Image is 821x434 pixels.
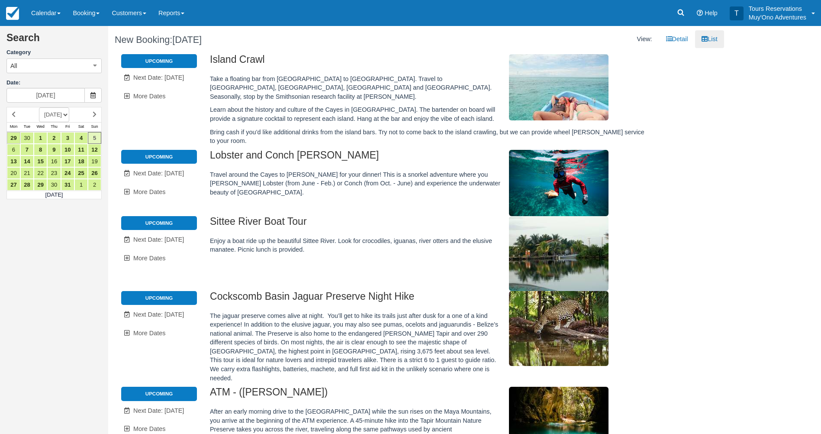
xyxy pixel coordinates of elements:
span: All [10,62,17,70]
span: [DATE] [172,34,202,45]
a: 30 [47,179,61,191]
a: 22 [34,167,47,179]
label: Category [6,49,102,57]
li: Upcoming [121,216,197,230]
a: 8 [34,144,47,155]
h2: Sittee River Boat Tour [210,216,649,232]
a: 15 [34,155,47,167]
th: Tue [20,122,34,132]
p: Muy'Ono Adventures [749,13,806,22]
span: Help [705,10,718,16]
a: Next Date: [DATE] [121,402,197,420]
img: M305-1 [509,54,609,120]
p: Tours Reservations [749,4,806,13]
img: M104-1 [509,291,609,366]
a: 17 [61,155,74,167]
img: M307-1 [509,216,609,291]
p: Take a floating bar from [GEOGRAPHIC_DATA] to [GEOGRAPHIC_DATA]. Travel to [GEOGRAPHIC_DATA], [GE... [210,74,649,101]
a: 25 [74,167,88,179]
a: 14 [20,155,34,167]
label: Date: [6,79,102,87]
span: More Dates [133,330,165,337]
span: Next Date: [DATE] [133,236,184,243]
span: Next Date: [DATE] [133,74,184,81]
img: M306-1 [509,150,609,216]
th: Sat [74,122,88,132]
li: Upcoming [121,291,197,305]
p: Learn about the history and culture of the Cayes in [GEOGRAPHIC_DATA]. The bartender on board wil... [210,105,649,123]
th: Wed [34,122,47,132]
h2: Cockscomb Basin Jaguar Preserve Night Hike [210,291,649,307]
a: 1 [34,132,47,144]
li: Upcoming [121,387,197,401]
a: 9 [47,144,61,155]
a: 21 [20,167,34,179]
p: Bring cash if you’d like additional drinks from the island bars. Try not to come back to the isla... [210,128,649,146]
li: Upcoming [121,54,197,68]
div: T [730,6,744,20]
img: checkfront-main-nav-mini-logo.png [6,7,19,20]
span: More Dates [133,93,165,100]
td: [DATE] [7,191,102,199]
h1: New Booking: [115,35,409,45]
p: The jaguar preserve comes alive at night. You’ll get to hike its trails just after dusk for a one... [210,311,649,383]
a: Next Date: [DATE] [121,69,197,87]
a: 3 [61,132,74,144]
i: Help [697,10,703,16]
a: Next Date: [DATE] [121,231,197,249]
a: 5 [88,132,101,144]
li: View: [631,30,659,48]
a: 27 [7,179,20,191]
a: 18 [74,155,88,167]
a: 29 [7,132,20,144]
h2: Search [6,32,102,49]
span: More Dates [133,188,165,195]
a: 6 [7,144,20,155]
span: Next Date: [DATE] [133,407,184,414]
th: Thu [47,122,61,132]
a: Next Date: [DATE] [121,306,197,324]
span: Next Date: [DATE] [133,311,184,318]
h2: Lobster and Conch [PERSON_NAME] [210,150,649,166]
a: 10 [61,144,74,155]
a: 4 [74,132,88,144]
a: 2 [88,179,101,191]
a: 24 [61,167,74,179]
a: 13 [7,155,20,167]
a: 11 [74,144,88,155]
h2: Island Crawl [210,54,649,70]
a: 29 [34,179,47,191]
a: Next Date: [DATE] [121,165,197,182]
a: List [695,30,724,48]
a: 20 [7,167,20,179]
th: Mon [7,122,20,132]
a: 23 [47,167,61,179]
span: More Dates [133,255,165,262]
li: Upcoming [121,150,197,164]
span: More Dates [133,425,165,432]
button: All [6,58,102,73]
p: Travel around the Cayes to [PERSON_NAME] for your dinner! This is a snorkel adventure where you [... [210,170,649,197]
th: Sun [88,122,101,132]
a: 30 [20,132,34,144]
p: Enjoy a boat ride up the beautiful Sittee River. Look for crocodiles, iguanas, river otters and t... [210,236,649,254]
a: 7 [20,144,34,155]
a: 28 [20,179,34,191]
a: 1 [74,179,88,191]
a: 26 [88,167,101,179]
a: 2 [47,132,61,144]
a: 12 [88,144,101,155]
a: 16 [47,155,61,167]
th: Fri [61,122,74,132]
h2: ATM - ([PERSON_NAME]) [210,387,649,403]
span: Next Date: [DATE] [133,170,184,177]
a: Detail [660,30,695,48]
a: 31 [61,179,74,191]
a: 19 [88,155,101,167]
